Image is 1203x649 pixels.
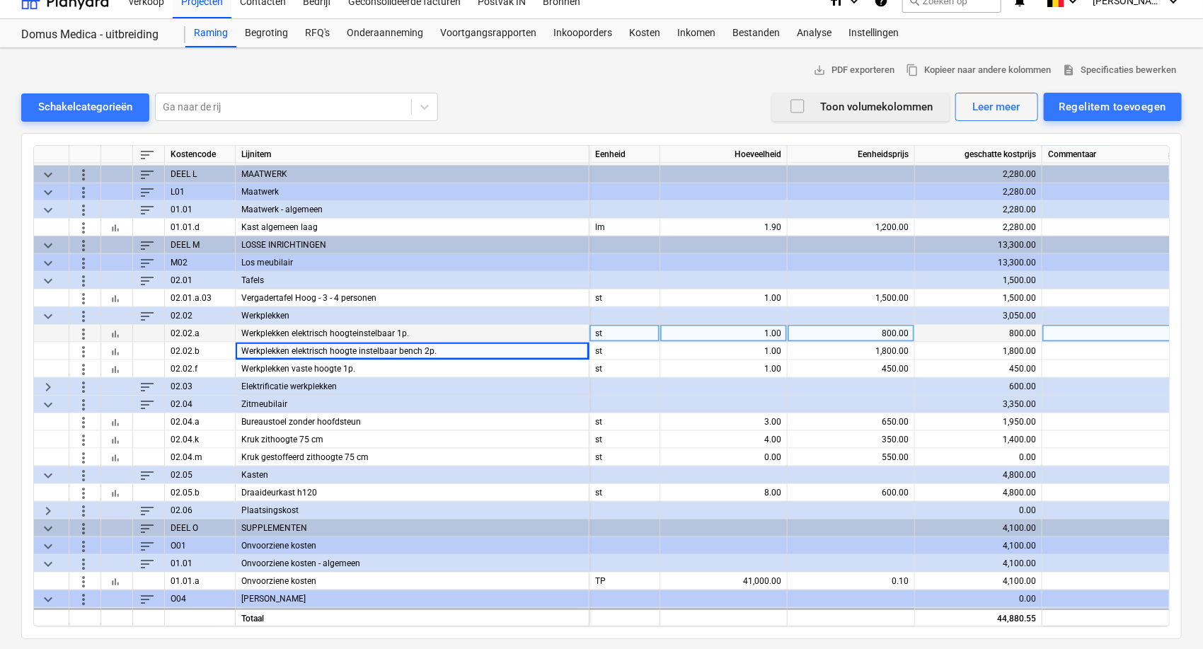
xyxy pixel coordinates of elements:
div: 1,950.00 [921,413,1036,431]
span: sort [139,466,156,483]
div: Onvoorziene kosten - algemeen [236,555,589,573]
div: 4,800.00 [921,466,1036,484]
div: 450.00 [793,360,909,378]
div: 13,300.00 [921,254,1036,272]
div: Onvoorziene kosten [236,573,589,590]
span: bar_chart [110,328,121,339]
div: Eenheid [589,146,660,163]
span: description [1062,64,1075,76]
div: TP [589,573,660,590]
div: Werkplekken elektrisch hoogteinstelbaar 1p. [236,325,589,343]
div: Werkplekken vaste hoogte 1p. [236,360,589,378]
span: bar_chart [110,222,121,233]
div: st [589,431,660,449]
span: keyboard_arrow_right [40,378,57,395]
span: sort [139,537,156,554]
div: 0.00 [921,590,1036,608]
span: more_vert [75,219,92,236]
div: Plaatsingskost [236,502,589,519]
div: Begroting [236,19,297,47]
span: more_vert [75,466,92,483]
span: sort [139,307,156,324]
a: Inkomen [669,19,724,47]
span: more_vert [75,449,92,466]
div: 02.06 [165,502,236,519]
div: Kruk zithoogte 75 cm [236,431,589,449]
div: 02.04.a [165,413,236,431]
button: Kopieer naar andere kolommen [900,59,1057,81]
span: bar_chart [110,345,121,357]
div: SUPPLEMENTEN [236,519,589,537]
div: Schakelcategorieën [38,98,132,116]
div: 01.01 [165,555,236,573]
span: more_vert [75,254,92,271]
span: more_vert [75,236,92,253]
a: Kosten [621,19,669,47]
span: bar_chart [110,363,121,374]
div: 600.00 [921,378,1036,396]
span: sort [139,236,156,253]
div: Bureaustoel zonder hoofdsteun [236,413,589,431]
div: 2,280.00 [921,183,1036,201]
span: more_vert [75,502,92,519]
div: 4,100.00 [921,555,1036,573]
span: more_vert [75,343,92,360]
div: Kast algemeen laag [236,219,589,236]
div: 01.01 [165,201,236,219]
div: 4.00 [666,431,781,449]
div: 0.10 [793,573,909,590]
div: 1.00 [666,289,781,307]
span: keyboard_arrow_down [40,537,57,554]
span: sort [139,254,156,271]
div: 02.05.b [165,484,236,502]
div: Toon volumekolommen [789,98,933,116]
div: 4,100.00 [921,537,1036,555]
a: Onderaanneming [338,19,432,47]
div: 350.00 [793,431,909,449]
span: keyboard_arrow_down [40,272,57,289]
div: 1,200.00 [793,219,909,236]
div: 1.00 [666,325,781,343]
span: more_vert [75,590,92,607]
a: Raming [185,19,236,47]
div: Maatwerk - algemeen [236,201,589,219]
div: Vergadertafel Hoog - 3 - 4 personen [236,289,589,307]
span: more_vert [75,201,92,218]
div: 2,280.00 [921,166,1036,183]
div: DEEL L [165,166,236,183]
a: Instellingen [840,19,907,47]
div: 1,500.00 [921,272,1036,289]
div: Kasten [236,466,589,484]
span: bar_chart [110,575,121,587]
span: keyboard_arrow_down [40,166,57,183]
div: st [589,343,660,360]
div: 1,400.00 [921,431,1036,449]
span: sort [139,201,156,218]
div: 02.01 [165,272,236,289]
div: Draaideurkast h120 [236,484,589,502]
div: Werkplekken [236,307,589,325]
div: DEEL M [165,236,236,254]
span: more_vert [75,183,92,200]
span: more_vert [75,484,92,501]
div: Domus Medica - uitbreiding [21,28,168,42]
span: sort [139,590,156,607]
div: 1,500.00 [921,289,1036,307]
span: content_copy [906,64,919,76]
div: 2,280.00 [921,219,1036,236]
div: M02 [165,254,236,272]
button: Toon volumekolommen [772,93,950,121]
span: keyboard_arrow_down [40,519,57,536]
div: st [589,325,660,343]
div: 02.05 [165,466,236,484]
div: 02.03 [165,378,236,396]
div: 13,300.00 [921,236,1036,254]
a: Voortgangsrapporten [432,19,545,47]
button: Regelitem toevoegen [1044,93,1182,121]
div: 02.04.k [165,431,236,449]
button: PDF exporteren [807,59,900,81]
